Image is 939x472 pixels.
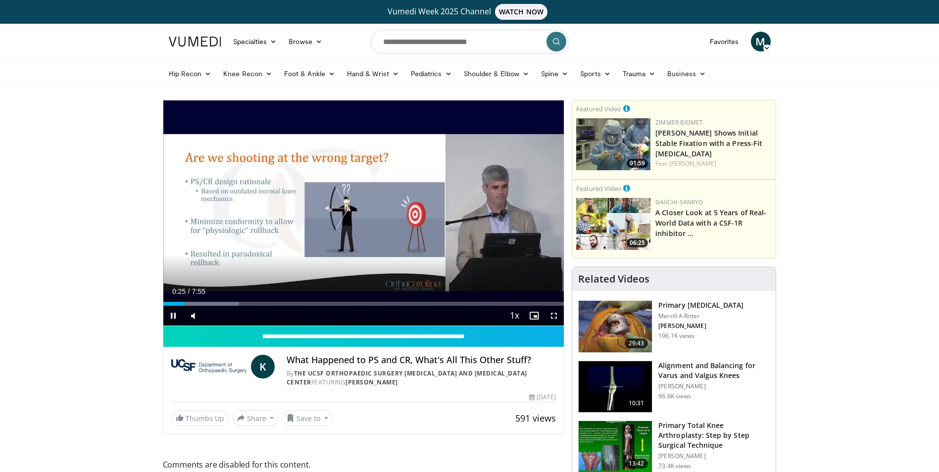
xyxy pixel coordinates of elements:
span: Comments are disabled for this content. [163,458,565,471]
span: 10:31 [625,398,648,408]
img: The UCSF Orthopaedic Surgery Arthritis and Joint Replacement Center [171,355,247,378]
div: Feat. [655,159,772,168]
a: [PERSON_NAME] [669,159,716,168]
a: 01:59 [576,118,650,170]
button: Share [233,410,279,426]
span: WATCH NOW [495,4,547,20]
p: 73.4K views [658,462,691,470]
button: Playback Rate [504,306,524,326]
img: 38523_0000_3.png.150x105_q85_crop-smart_upscale.jpg [579,361,652,413]
input: Search topics, interventions [371,30,569,53]
div: Progress Bar [163,302,564,306]
button: Fullscreen [544,306,564,326]
a: Spine [535,64,574,84]
small: Featured Video [576,104,621,113]
a: The UCSF Orthopaedic Surgery [MEDICAL_DATA] and [MEDICAL_DATA] Center [287,369,527,386]
a: Hip Recon [163,64,218,84]
a: [PERSON_NAME] [346,378,398,386]
a: Specialties [227,32,283,51]
a: A Closer Look at 5 Years of Real-World Data with a CSF-1R inhibitor … [655,208,766,238]
button: Mute [183,306,203,326]
a: 10:31 Alignment and Balancing for Varus and Valgus Knees [PERSON_NAME] 96.6K views [578,361,770,413]
p: 96.6K views [658,392,691,400]
span: 591 views [515,412,556,424]
a: Foot & Ankle [278,64,341,84]
a: Daiichi-Sankyo [655,198,703,206]
h4: What Happened to PS and CR, What's All This Other Stuff? [287,355,556,366]
h3: Primary [MEDICAL_DATA] [658,300,743,310]
a: Favorites [704,32,745,51]
img: 6bc46ad6-b634-4876-a934-24d4e08d5fac.150x105_q85_crop-smart_upscale.jpg [576,118,650,170]
div: By FEATURING [287,369,556,387]
img: 297061_3.png.150x105_q85_crop-smart_upscale.jpg [579,301,652,352]
p: 196.1K views [658,332,694,340]
a: 29:43 Primary [MEDICAL_DATA] Merrill A Ritter [PERSON_NAME] 196.1K views [578,300,770,353]
span: 06:25 [627,238,648,247]
h4: Related Videos [578,273,649,285]
a: Knee Recon [217,64,278,84]
button: Enable picture-in-picture mode [524,306,544,326]
p: [PERSON_NAME] [658,452,770,460]
span: 7:55 [192,287,205,295]
p: [PERSON_NAME] [658,322,743,330]
a: Vumedi Week 2025 ChannelWATCH NOW [170,4,769,20]
a: Shoulder & Elbow [458,64,535,84]
a: Thumbs Up [171,411,229,426]
a: Browse [283,32,328,51]
a: Sports [574,64,617,84]
a: 06:25 [576,198,650,250]
span: 01:59 [627,159,648,168]
button: Pause [163,306,183,326]
span: 0:25 [172,287,186,295]
h3: Primary Total Knee Arthroplasty: Step by Step Surgical Technique [658,421,770,450]
a: Business [661,64,712,84]
button: Save to [282,410,333,426]
img: VuMedi Logo [169,37,221,47]
div: [DATE] [529,393,556,402]
span: 13:42 [625,459,648,469]
h3: Alignment and Balancing for Varus and Valgus Knees [658,361,770,380]
img: 93c22cae-14d1-47f0-9e4a-a244e824b022.png.150x105_q85_crop-smart_upscale.jpg [576,198,650,250]
span: / [188,287,190,295]
small: Featured Video [576,184,621,193]
video-js: Video Player [163,100,564,326]
p: Merrill A Ritter [658,312,743,320]
a: Trauma [617,64,662,84]
span: 29:43 [625,338,648,348]
a: Zimmer Biomet [655,118,703,127]
a: K [251,355,275,378]
a: [PERSON_NAME] Shows Initial Stable Fixation with a Press-Fit [MEDICAL_DATA] [655,128,762,158]
a: M [751,32,771,51]
p: [PERSON_NAME] [658,382,770,390]
a: Pediatrics [405,64,458,84]
a: Hand & Wrist [341,64,405,84]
